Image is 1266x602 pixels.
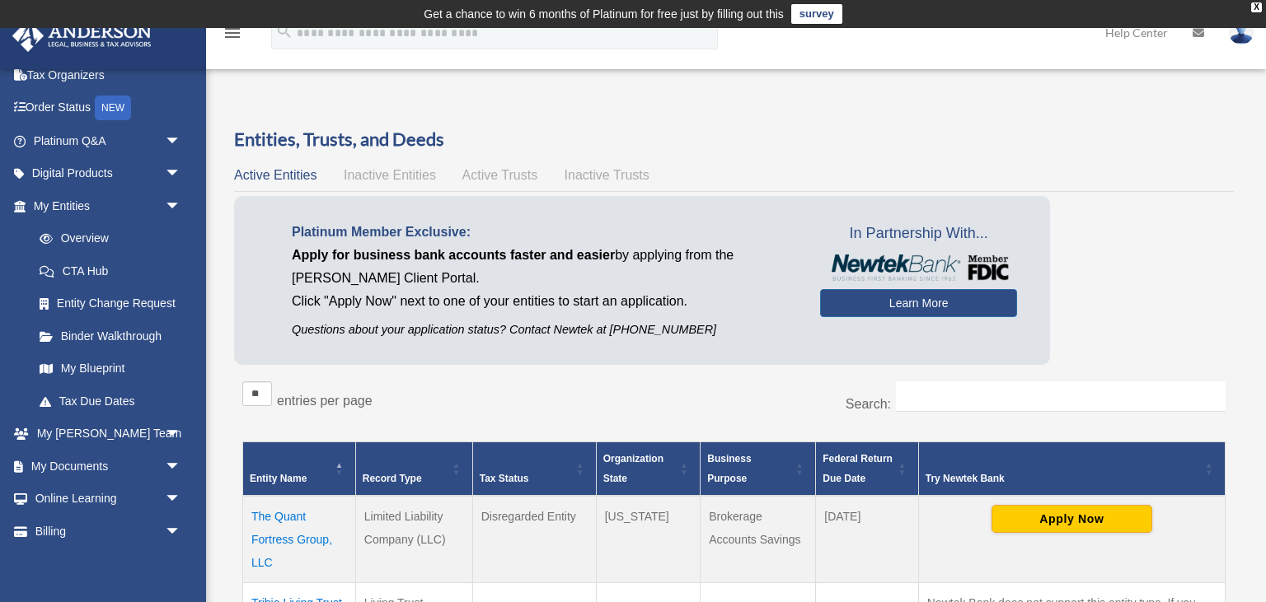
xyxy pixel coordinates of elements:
[234,127,1234,152] h3: Entities, Trusts, and Deeds
[462,168,538,182] span: Active Trusts
[828,254,1009,281] img: NewtekBankLogoSM.png
[12,515,206,548] a: Billingarrow_drop_down
[707,453,751,484] span: Business Purpose
[12,450,206,483] a: My Documentsarrow_drop_down
[243,442,356,497] th: Entity Name: Activate to invert sorting
[234,168,316,182] span: Active Entities
[292,290,795,313] p: Click "Apply Now" next to one of your entities to start an application.
[12,124,206,157] a: Platinum Q&Aarrow_drop_down
[701,496,816,583] td: Brokerage Accounts Savings
[344,168,436,182] span: Inactive Entities
[816,496,918,583] td: [DATE]
[292,221,795,244] p: Platinum Member Exclusive:
[292,244,795,290] p: by applying from the [PERSON_NAME] Client Portal.
[12,189,198,222] a: My Entitiesarrow_drop_down
[292,320,795,340] p: Questions about your application status? Contact Newtek at [PHONE_NUMBER]
[243,496,356,583] td: The Quant Fortress Group, LLC
[23,385,198,418] a: Tax Due Dates
[165,124,198,158] span: arrow_drop_down
[480,473,529,484] span: Tax Status
[12,157,206,190] a: Digital Productsarrow_drop_down
[918,442,1225,497] th: Try Newtek Bank : Activate to sort
[823,453,893,484] span: Federal Return Due Date
[165,157,198,191] span: arrow_drop_down
[992,505,1152,533] button: Apply Now
[701,442,816,497] th: Business Purpose: Activate to sort
[12,418,206,450] a: My [PERSON_NAME] Teamarrow_drop_down
[926,469,1200,488] div: Try Newtek Bank
[23,287,198,320] a: Entity Change Request
[472,496,596,583] td: Disregarded Entity
[277,394,373,408] label: entries per page
[355,496,472,583] td: Limited Liability Company (LLC)
[791,4,842,24] a: survey
[250,473,307,484] span: Entity Name
[165,483,198,516] span: arrow_drop_down
[7,20,157,52] img: Anderson Advisors Platinum Portal
[292,248,615,262] span: Apply for business bank accounts faster and easier
[565,168,649,182] span: Inactive Trusts
[165,189,198,223] span: arrow_drop_down
[165,515,198,548] span: arrow_drop_down
[275,22,293,40] i: search
[1229,21,1254,44] img: User Pic
[816,442,918,497] th: Federal Return Due Date: Activate to sort
[223,29,242,43] a: menu
[846,397,891,411] label: Search:
[12,483,206,516] a: Online Learningarrow_drop_down
[23,222,190,255] a: Overview
[603,453,663,484] span: Organization State
[23,352,198,385] a: My Blueprint
[12,91,206,125] a: Order StatusNEW
[95,96,131,120] div: NEW
[355,442,472,497] th: Record Type: Activate to sort
[1251,2,1262,12] div: close
[363,473,422,484] span: Record Type
[23,254,198,287] a: CTA Hub
[820,289,1017,317] a: Learn More
[165,450,198,483] span: arrow_drop_down
[596,496,701,583] td: [US_STATE]
[424,4,784,24] div: Get a chance to win 6 months of Platinum for free just by filling out this
[820,221,1017,247] span: In Partnership With...
[596,442,701,497] th: Organization State: Activate to sort
[165,418,198,451] span: arrow_drop_down
[12,58,206,91] a: Tax Organizers
[223,23,242,43] i: menu
[23,320,198,352] a: Binder Walkthrough
[472,442,596,497] th: Tax Status: Activate to sort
